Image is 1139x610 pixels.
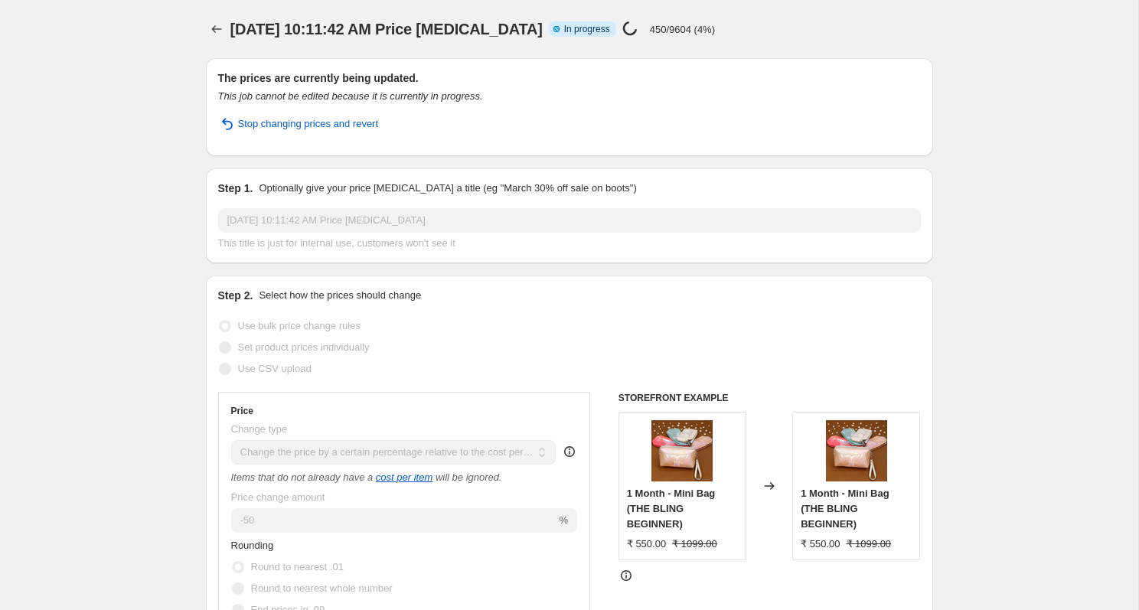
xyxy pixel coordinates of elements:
img: decemeberb_bag_sm_80x.jpg [826,420,887,481]
h3: Price [231,405,253,417]
input: 50 [231,508,556,533]
i: will be ignored. [436,471,502,483]
p: Optionally give your price [MEDICAL_DATA] a title (eg "March 30% off sale on boots") [259,181,636,196]
i: Items that do not already have a [231,471,374,483]
input: 30% off holiday sale [218,208,921,233]
span: 1 Month - Mini Bag (THE BLING BEGINNER) [801,488,889,530]
h2: The prices are currently being updated. [218,70,921,86]
span: Stop changing prices and revert [238,116,379,132]
span: ₹ 1099.00 [847,538,892,550]
span: Change type [231,423,288,435]
p: 450/9604 (4%) [650,24,715,35]
span: [DATE] 10:11:42 AM Price [MEDICAL_DATA] [230,21,543,38]
span: Rounding [231,540,274,551]
span: Use CSV upload [238,363,312,374]
span: Set product prices individually [238,341,370,353]
span: Round to nearest whole number [251,582,393,594]
span: Use bulk price change rules [238,320,361,331]
a: cost per item [376,471,432,483]
span: This title is just for internal use, customers won't see it [218,237,455,249]
span: % [559,514,568,526]
p: Select how the prices should change [259,288,421,303]
h2: Step 1. [218,181,253,196]
span: ₹ 1099.00 [672,538,717,550]
button: Stop changing prices and revert [209,112,388,136]
div: help [562,444,577,459]
span: 1 Month - Mini Bag (THE BLING BEGINNER) [627,488,716,530]
span: In progress [564,23,610,35]
span: Price change amount [231,491,325,503]
h2: Step 2. [218,288,253,303]
span: ₹ 550.00 [627,538,666,550]
span: Round to nearest .01 [251,561,344,572]
button: Price change jobs [206,18,227,40]
h6: STOREFRONT EXAMPLE [618,392,921,404]
span: ₹ 550.00 [801,538,840,550]
img: decemeberb_bag_sm_80x.jpg [651,420,713,481]
i: This job cannot be edited because it is currently in progress. [218,90,483,102]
